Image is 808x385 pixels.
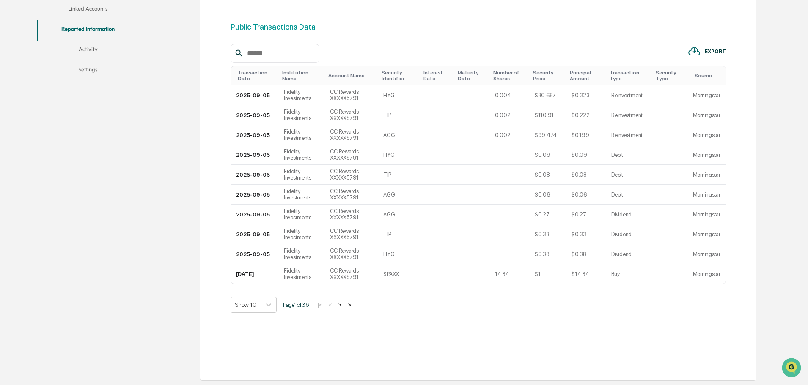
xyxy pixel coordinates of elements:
[70,106,105,115] span: Attestations
[606,185,652,205] td: Debit
[606,125,652,145] td: Reinvestment
[688,45,701,57] img: EXPORT
[231,244,279,264] td: 2025-09-05
[490,264,530,284] td: 14.34
[566,264,606,284] td: $14.34
[606,205,652,224] td: Dividend
[29,65,139,73] div: Start new chat
[490,85,530,105] td: 0.004
[5,119,57,134] a: 🔎Data Lookup
[37,41,139,61] button: Activity
[8,123,15,130] div: 🔎
[282,70,322,82] div: Toggle SortBy
[656,70,684,82] div: Toggle SortBy
[378,165,420,185] td: TIP
[378,205,420,224] td: AGG
[378,85,420,105] td: HYG
[279,105,325,125] td: Fidelity Investments
[566,185,606,205] td: $0.06
[378,105,420,125] td: TIP
[530,185,566,205] td: $0.06
[566,224,606,244] td: $0.33
[610,70,649,82] div: Toggle SortBy
[493,70,526,82] div: Toggle SortBy
[279,185,325,205] td: Fidelity Investments
[283,301,309,308] span: Page 1 of 36
[688,165,726,185] td: Morningstar
[325,105,378,125] td: CC Rewards XXXXX5791
[458,70,486,82] div: Toggle SortBy
[336,301,344,309] button: >
[606,224,652,244] td: Dividend
[566,244,606,264] td: $0.38
[688,145,726,165] td: Morningstar
[345,301,355,309] button: >|
[530,125,566,145] td: $99.474
[325,244,378,264] td: CC Rewards XXXXX5791
[279,145,325,165] td: Fidelity Investments
[566,105,606,125] td: $0.222
[37,61,139,81] button: Settings
[378,125,420,145] td: AGG
[705,49,726,55] div: EXPORT
[144,67,154,77] button: Start new chat
[279,205,325,224] td: Fidelity Investments
[570,70,603,82] div: Toggle SortBy
[61,107,68,114] div: 🗄️
[530,85,566,105] td: $80.687
[279,85,325,105] td: Fidelity Investments
[231,85,279,105] td: 2025-09-05
[688,125,726,145] td: Morningstar
[8,65,24,80] img: 1746055101610-c473b297-6a78-478c-a979-82029cc54cd1
[231,205,279,224] td: 2025-09-05
[325,145,378,165] td: CC Rewards XXXXX5791
[238,70,275,82] div: Toggle SortBy
[378,224,420,244] td: TIP
[325,205,378,224] td: CC Rewards XXXXX5791
[58,103,108,118] a: 🗄️Attestations
[315,301,325,309] button: |<
[533,70,563,82] div: Toggle SortBy
[490,125,530,145] td: 0.002
[606,145,652,165] td: Debit
[231,185,279,205] td: 2025-09-05
[530,105,566,125] td: $110.91
[279,244,325,264] td: Fidelity Investments
[325,125,378,145] td: CC Rewards XXXXX5791
[688,85,726,105] td: Morningstar
[326,301,335,309] button: <
[17,106,55,115] span: Preclearance
[325,185,378,205] td: CC Rewards XXXXX5791
[566,85,606,105] td: $0.323
[530,205,566,224] td: $0.27
[325,264,378,284] td: CC Rewards XXXXX5791
[378,185,420,205] td: AGG
[530,224,566,244] td: $0.33
[566,125,606,145] td: $0.199
[530,145,566,165] td: $0.09
[325,85,378,105] td: CC Rewards XXXXX5791
[325,224,378,244] td: CC Rewards XXXXX5791
[566,145,606,165] td: $0.09
[378,244,420,264] td: HYG
[530,264,566,284] td: $1
[231,264,279,284] td: [DATE]
[606,85,652,105] td: Reinvestment
[688,244,726,264] td: Morningstar
[231,125,279,145] td: 2025-09-05
[606,264,652,284] td: Buy
[566,205,606,224] td: $0.27
[328,73,375,79] div: Toggle SortBy
[8,18,154,31] p: How can we help?
[231,22,316,31] div: Public Transactions Data
[231,105,279,125] td: 2025-09-05
[17,123,53,131] span: Data Lookup
[530,165,566,185] td: $0.08
[423,70,451,82] div: Toggle SortBy
[781,357,804,380] iframe: Open customer support
[231,145,279,165] td: 2025-09-05
[688,264,726,284] td: Morningstar
[695,73,722,79] div: Toggle SortBy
